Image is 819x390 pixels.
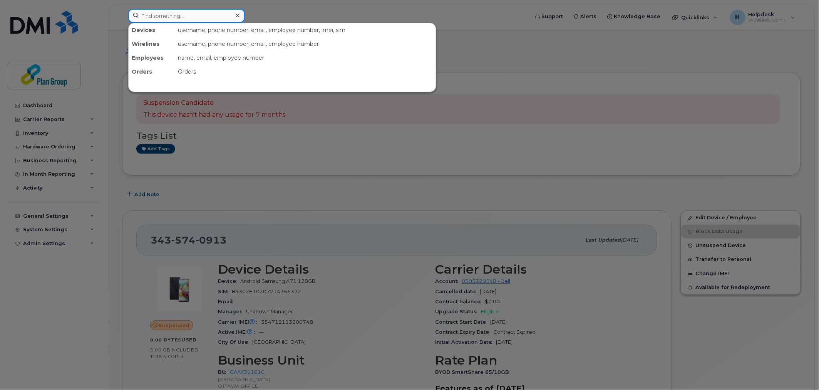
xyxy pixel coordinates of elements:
div: Orders [175,65,436,79]
div: username, phone number, email, employee number, imei, sim [175,23,436,37]
div: Wirelines [129,37,175,51]
div: Orders [129,65,175,79]
div: username, phone number, email, employee number [175,37,436,51]
div: Devices [129,23,175,37]
div: name, email, employee number [175,51,436,65]
div: Employees [129,51,175,65]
